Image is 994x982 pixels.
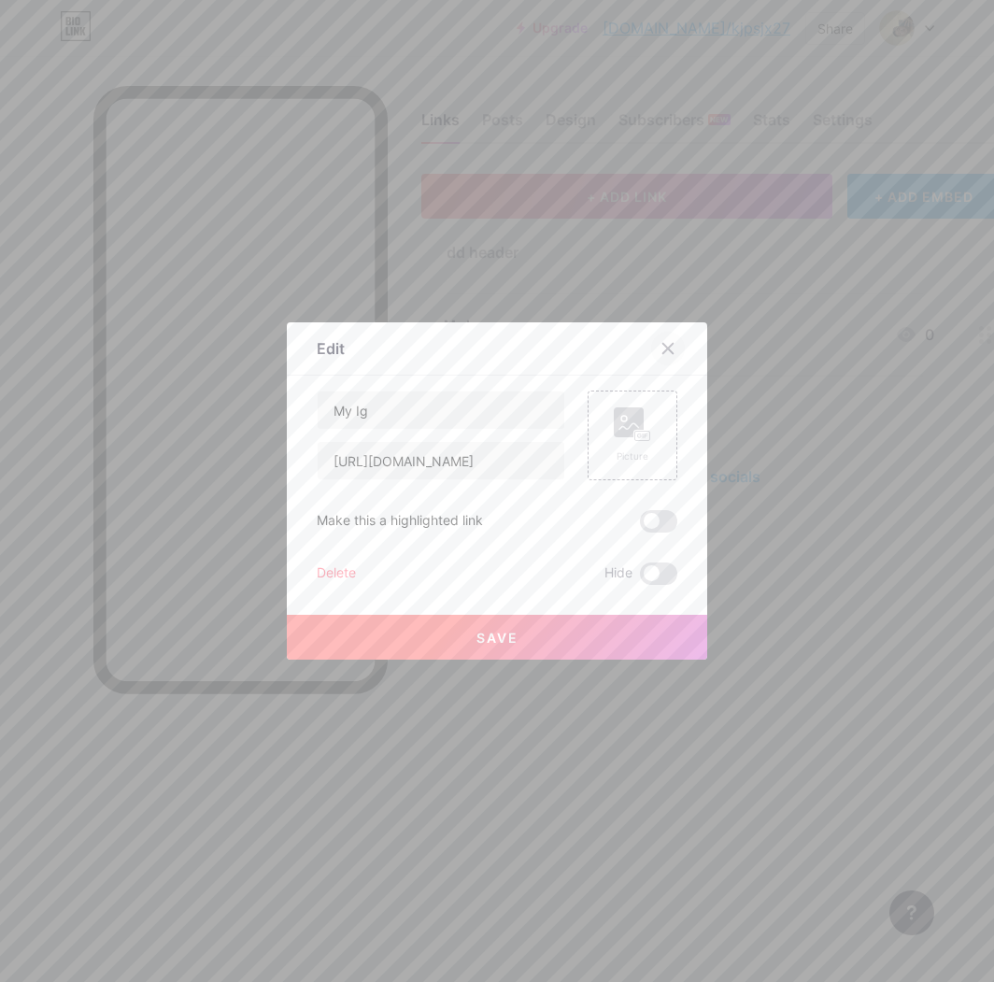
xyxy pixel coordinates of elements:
[614,449,651,463] div: Picture
[318,391,564,429] input: Title
[317,337,345,360] div: Edit
[317,510,483,533] div: Make this a highlighted link
[317,562,356,585] div: Delete
[318,442,564,479] input: URL
[287,615,707,660] button: Save
[604,562,632,585] span: Hide
[476,630,518,646] span: Save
